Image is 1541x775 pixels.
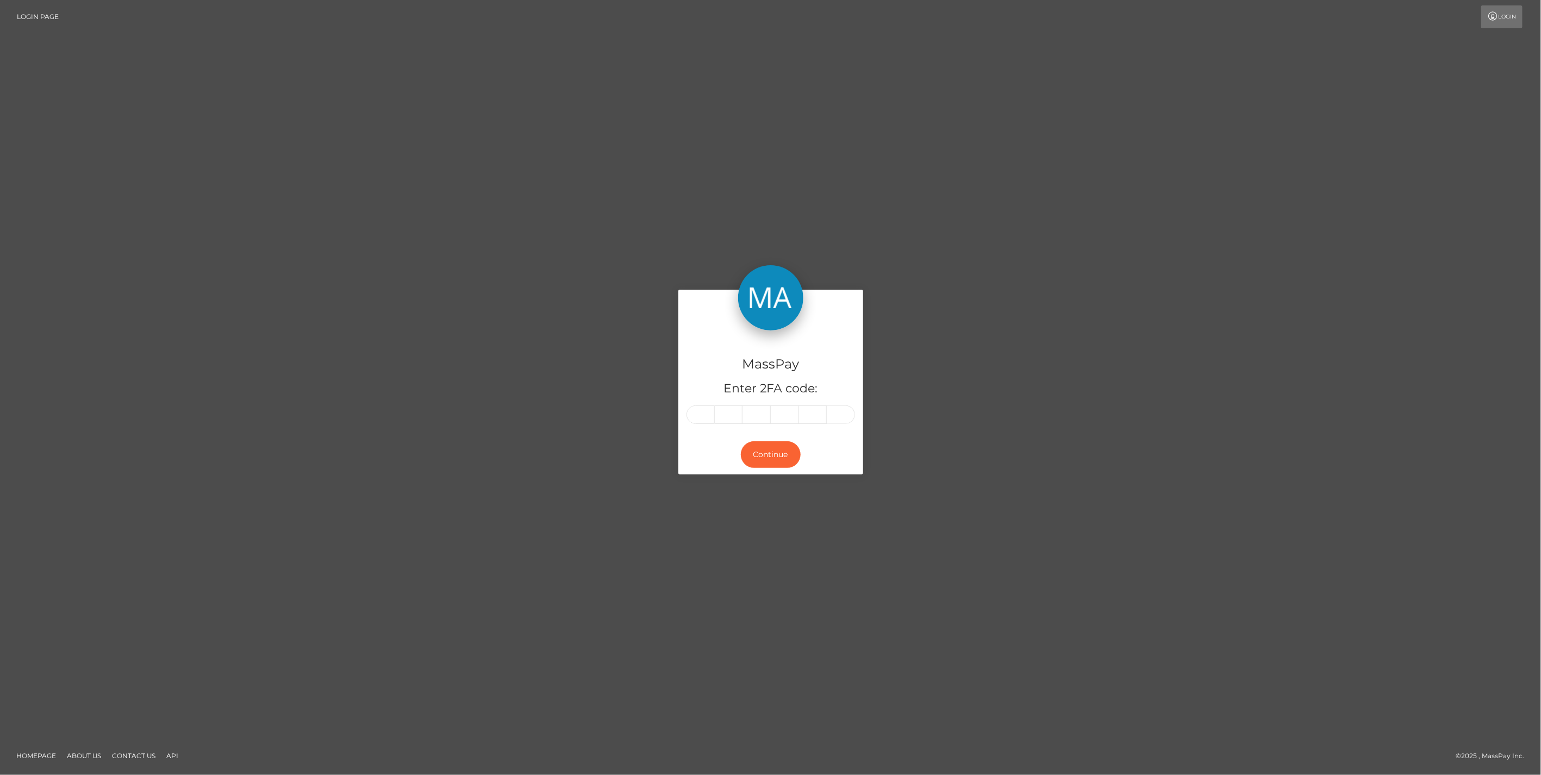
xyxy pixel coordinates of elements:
a: Homepage [12,747,60,764]
a: About Us [63,747,105,764]
div: © 2025 , MassPay Inc. [1456,750,1533,762]
h5: Enter 2FA code: [687,380,855,397]
button: Continue [741,441,801,468]
a: Login Page [17,5,59,28]
a: Login [1481,5,1523,28]
h4: MassPay [687,355,855,374]
img: MassPay [738,265,803,330]
a: Contact Us [108,747,160,764]
a: API [162,747,183,764]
